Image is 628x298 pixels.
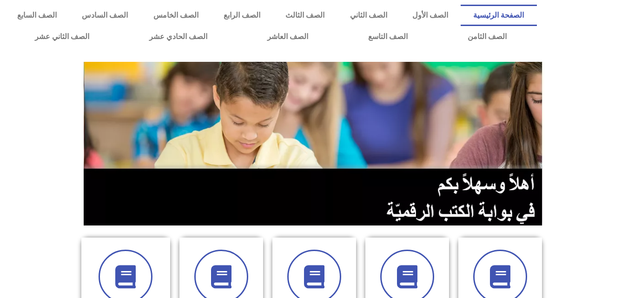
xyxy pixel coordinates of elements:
a: الصف الرابع [211,5,273,26]
a: الصف السابع [5,5,69,26]
a: الصف الخامس [141,5,211,26]
a: الصف الأول [400,5,461,26]
a: الصف الحادي عشر [119,26,237,47]
a: الصف السادس [69,5,140,26]
a: الصف التاسع [338,26,437,47]
a: الصف الثاني [337,5,400,26]
a: الصفحة الرئيسية [461,5,536,26]
a: الصف الثالث [273,5,337,26]
a: الصف الثاني عشر [5,26,119,47]
a: الصف العاشر [237,26,338,47]
a: الصف الثامن [437,26,536,47]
